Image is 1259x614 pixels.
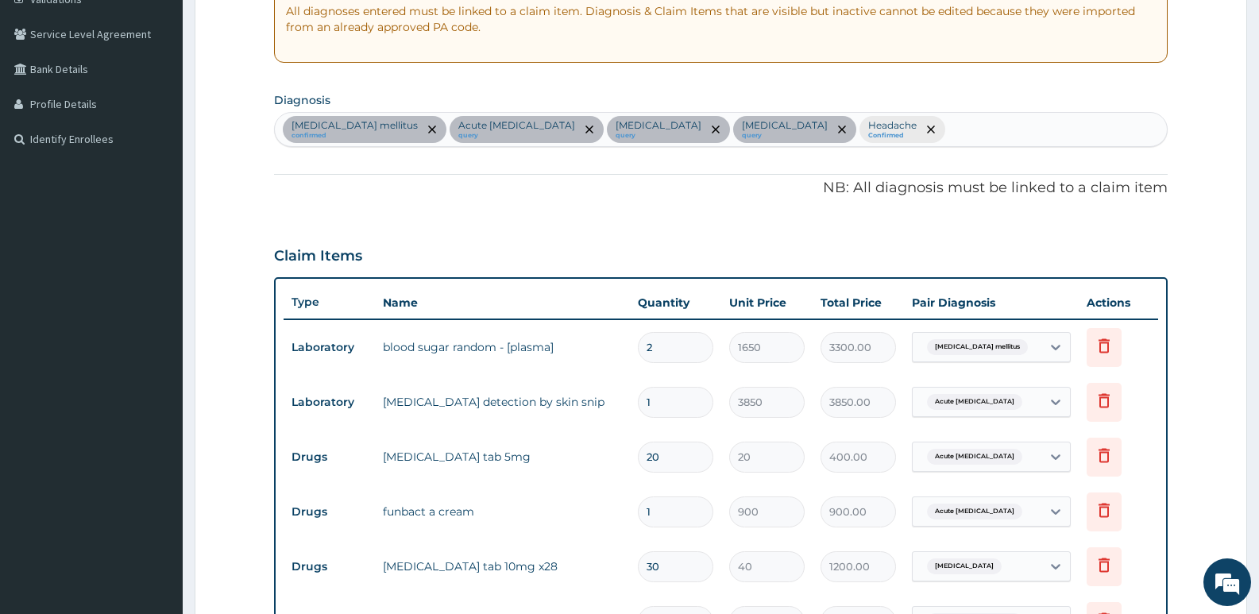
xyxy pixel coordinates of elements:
[924,122,938,137] span: remove selection option
[458,119,575,132] p: Acute [MEDICAL_DATA]
[284,333,375,362] td: Laboratory
[927,394,1022,410] span: Acute [MEDICAL_DATA]
[721,287,813,319] th: Unit Price
[284,442,375,472] td: Drugs
[375,331,630,363] td: blood sugar random - [plasma]
[375,496,630,527] td: funbact a cream
[274,248,362,265] h3: Claim Items
[813,287,904,319] th: Total Price
[261,8,299,46] div: Minimize live chat window
[425,122,439,137] span: remove selection option
[616,119,701,132] p: [MEDICAL_DATA]
[927,449,1022,465] span: Acute [MEDICAL_DATA]
[375,386,630,418] td: [MEDICAL_DATA] detection by skin snip
[709,122,723,137] span: remove selection option
[742,119,828,132] p: [MEDICAL_DATA]
[274,92,330,108] label: Diagnosis
[868,119,917,132] p: Headache
[927,339,1028,355] span: [MEDICAL_DATA] mellitus
[83,89,267,110] div: Chat with us now
[835,122,849,137] span: remove selection option
[375,287,630,319] th: Name
[616,132,701,140] small: query
[904,287,1079,319] th: Pair Diagnosis
[927,504,1022,519] span: Acute [MEDICAL_DATA]
[284,388,375,417] td: Laboratory
[742,132,828,140] small: query
[458,132,575,140] small: query
[286,3,1156,35] p: All diagnoses entered must be linked to a claim item. Diagnosis & Claim Items that are visible bu...
[1079,287,1158,319] th: Actions
[292,132,418,140] small: confirmed
[582,122,597,137] span: remove selection option
[292,119,418,132] p: [MEDICAL_DATA] mellitus
[284,552,375,581] td: Drugs
[375,441,630,473] td: [MEDICAL_DATA] tab 5mg
[630,287,721,319] th: Quantity
[284,497,375,527] td: Drugs
[927,558,1002,574] span: [MEDICAL_DATA]
[92,200,219,361] span: We're online!
[284,288,375,317] th: Type
[29,79,64,119] img: d_794563401_company_1708531726252_794563401
[8,434,303,489] textarea: Type your message and hit 'Enter'
[868,132,917,140] small: Confirmed
[375,550,630,582] td: [MEDICAL_DATA] tab 10mg x28
[274,178,1168,199] p: NB: All diagnosis must be linked to a claim item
